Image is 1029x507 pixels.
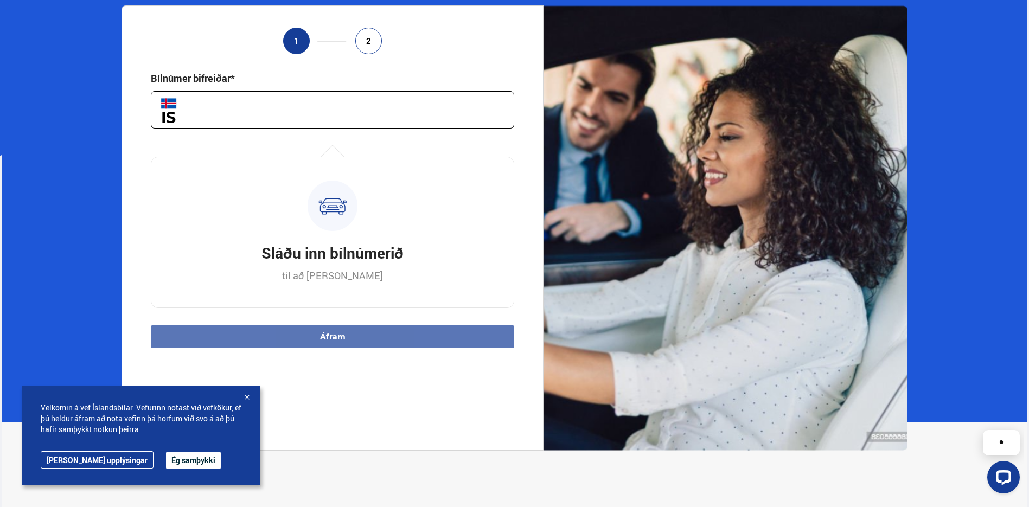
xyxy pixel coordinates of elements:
button: Ég samþykki [166,452,221,469]
a: [PERSON_NAME] upplýsingar [41,451,154,469]
span: 1 [294,36,299,46]
button: Áfram [151,325,514,348]
span: Velkomin á vef Íslandsbílar. Vefurinn notast við vefkökur, ef þú heldur áfram að nota vefinn þá h... [41,402,241,435]
p: til að [PERSON_NAME] [282,269,383,282]
span: 2 [366,36,371,46]
div: Bílnúmer bifreiðar* [151,72,235,85]
iframe: LiveChat chat widget [873,410,1024,502]
h3: Sláðu inn bílnúmerið [261,242,404,263]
